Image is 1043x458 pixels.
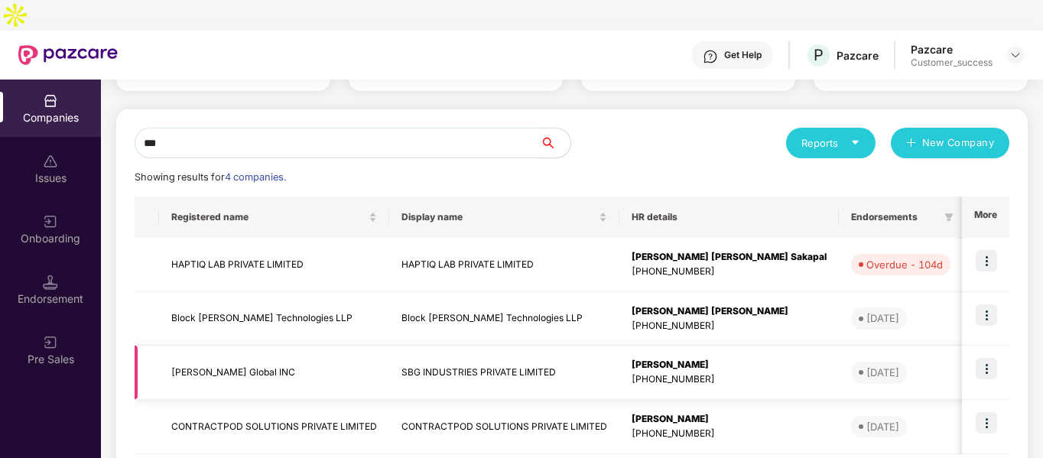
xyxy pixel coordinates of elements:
span: plus [906,138,916,150]
img: icon [976,250,997,271]
img: icon [976,304,997,326]
td: Block [PERSON_NAME] Technologies LLP [389,292,619,346]
span: Display name [401,211,596,223]
div: [PERSON_NAME] [PERSON_NAME] Sakapal [632,250,827,265]
div: Customer_success [911,57,993,69]
img: svg+xml;base64,PHN2ZyBpZD0iSGVscC0zMngzMiIgeG1sbnM9Imh0dHA6Ly93d3cudzMub3JnLzIwMDAvc3ZnIiB3aWR0aD... [703,49,718,64]
span: New Company [922,135,995,151]
td: HAPTIQ LAB PRIVATE LIMITED [389,238,619,292]
span: Showing results for [135,171,286,183]
img: svg+xml;base64,PHN2ZyB3aWR0aD0iMjAiIGhlaWdodD0iMjAiIHZpZXdCb3g9IjAgMCAyMCAyMCIgZmlsbD0ibm9uZSIgeG... [43,335,58,350]
th: More [962,197,1009,238]
td: CONTRACTPOD SOLUTIONS PRIVATE LIMITED [159,400,389,454]
button: search [539,128,571,158]
span: search [539,137,570,149]
div: [DATE] [866,310,899,326]
th: Registered name [159,197,389,238]
td: CONTRACTPOD SOLUTIONS PRIVATE LIMITED [389,400,619,454]
img: svg+xml;base64,PHN2ZyBpZD0iQ29tcGFuaWVzIiB4bWxucz0iaHR0cDovL3d3dy53My5vcmcvMjAwMC9zdmciIHdpZHRoPS... [43,93,58,109]
td: SBG INDUSTRIES PRIVATE LIMITED [389,346,619,400]
div: Pazcare [911,42,993,57]
button: plusNew Company [891,128,1009,158]
th: HR details [619,197,839,238]
img: icon [976,358,997,379]
div: [DATE] [866,419,899,434]
div: Get Help [724,49,762,61]
span: 4 companies. [225,171,286,183]
img: svg+xml;base64,PHN2ZyB3aWR0aD0iMjAiIGhlaWdodD0iMjAiIHZpZXdCb3g9IjAgMCAyMCAyMCIgZmlsbD0ibm9uZSIgeG... [43,214,58,229]
div: [DATE] [866,365,899,380]
div: [PHONE_NUMBER] [632,427,827,441]
div: [PHONE_NUMBER] [632,372,827,387]
div: [PHONE_NUMBER] [632,265,827,279]
img: New Pazcare Logo [18,45,118,65]
td: Block [PERSON_NAME] Technologies LLP [159,292,389,346]
div: [PERSON_NAME] [632,358,827,372]
img: svg+xml;base64,PHN2ZyB3aWR0aD0iMTQuNSIgaGVpZ2h0PSIxNC41IiB2aWV3Qm94PSIwIDAgMTYgMTYiIGZpbGw9Im5vbm... [43,274,58,290]
span: caret-down [850,138,860,148]
td: HAPTIQ LAB PRIVATE LIMITED [159,238,389,292]
div: Reports [801,135,860,151]
span: Endorsements [851,211,938,223]
span: filter [944,213,954,222]
div: [PHONE_NUMBER] [632,319,827,333]
span: Registered name [171,211,366,223]
div: Overdue - 104d [866,257,943,272]
div: Pazcare [837,48,879,63]
img: icon [976,412,997,434]
span: P [814,46,824,64]
th: Display name [389,197,619,238]
div: [PERSON_NAME] [PERSON_NAME] [632,304,827,319]
div: [PERSON_NAME] [632,412,827,427]
img: svg+xml;base64,PHN2ZyBpZD0iSXNzdWVzX2Rpc2FibGVkIiB4bWxucz0iaHR0cDovL3d3dy53My5vcmcvMjAwMC9zdmciIH... [43,154,58,169]
td: [PERSON_NAME] Global INC [159,346,389,400]
span: filter [941,208,957,226]
img: svg+xml;base64,PHN2ZyBpZD0iRHJvcGRvd24tMzJ4MzIiIHhtbG5zPSJodHRwOi8vd3d3LnczLm9yZy8yMDAwL3N2ZyIgd2... [1009,49,1022,61]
